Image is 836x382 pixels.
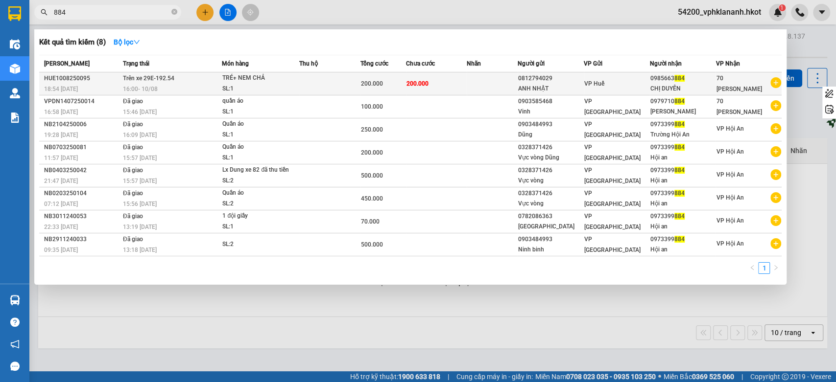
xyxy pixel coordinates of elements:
[123,144,143,151] span: Đã giao
[518,211,583,222] div: 0782086363
[123,224,157,230] span: 13:19 [DATE]
[44,119,120,130] div: NB2104250006
[44,188,120,199] div: NB0203250104
[123,109,157,115] span: 15:46 [DATE]
[123,132,157,138] span: 16:09 [DATE]
[222,60,249,67] span: Món hàng
[133,39,140,45] span: down
[716,75,762,92] span: 70 [PERSON_NAME]
[584,60,602,67] span: VP Gửi
[360,195,382,202] span: 450.000
[770,146,781,157] span: plus-circle
[518,222,583,232] div: [GEOGRAPHIC_DATA]
[467,60,481,67] span: Nhãn
[518,165,583,176] div: 0328371426
[773,265,779,270] span: right
[222,211,296,222] div: 1 đội giầy
[123,167,143,174] span: Đã giao
[518,188,583,199] div: 0328371426
[650,153,716,163] div: Hội an
[674,98,685,105] span: 884
[716,171,743,178] span: VP Hội An
[674,213,685,220] span: 884
[518,60,545,67] span: Người gửi
[10,339,20,349] span: notification
[360,149,382,156] span: 200.000
[650,107,716,117] div: [PERSON_NAME]
[44,234,120,245] div: NB2911240033
[54,7,169,18] input: Tìm tên, số ĐT hoặc mã đơn
[650,73,716,84] div: 0985663
[171,8,177,17] span: close-circle
[674,121,685,128] span: 884
[8,6,21,21] img: logo-vxr
[123,98,143,105] span: Đã giao
[114,38,140,46] strong: Bộ lọc
[10,88,20,98] img: warehouse-icon
[10,317,20,327] span: question-circle
[360,126,382,133] span: 250.000
[123,86,158,92] span: 16:00 - 10/08
[650,199,716,209] div: Hội an
[716,125,743,132] span: VP Hội An
[770,262,782,274] button: right
[674,167,685,174] span: 884
[650,119,716,130] div: 0973399
[222,142,296,153] div: Quần áo
[44,73,120,84] div: HUE1008250095
[123,213,143,220] span: Đã giao
[770,215,781,226] span: plus-circle
[44,155,78,161] span: 11:57 [DATE]
[518,176,583,186] div: Vực vòng
[44,211,120,222] div: NB3011240053
[222,130,296,140] div: SL: 1
[518,130,583,140] div: Dũng
[222,176,296,186] div: SL: 2
[222,96,296,107] div: quần áo
[518,142,583,153] div: 0328371426
[650,222,716,232] div: Hội an
[222,73,296,84] div: TRÉ+ NEM CHẢ
[44,201,78,207] span: 07:12 [DATE]
[584,213,641,230] span: VP [GEOGRAPHIC_DATA]
[650,165,716,176] div: 0973399
[518,245,583,255] div: Ninh binh
[44,178,78,184] span: 21:47 [DATE]
[360,60,388,67] span: Tổng cước
[360,241,382,248] span: 500.000
[770,123,781,134] span: plus-circle
[650,130,716,140] div: Trường Hội An
[39,37,106,47] h3: Kết quả tìm kiếm ( 8 )
[759,263,769,273] a: 1
[222,199,296,209] div: SL: 2
[584,144,641,161] span: VP [GEOGRAPHIC_DATA]
[123,60,149,67] span: Trạng thái
[123,75,174,82] span: Trên xe 29E-192.54
[41,9,48,16] span: search
[123,201,157,207] span: 15:56 [DATE]
[44,86,78,92] span: 18:54 [DATE]
[650,84,716,94] div: CHỊ DUYÊN
[222,84,296,94] div: SL: 1
[758,262,770,274] li: 1
[584,167,641,184] span: VP [GEOGRAPHIC_DATA]
[716,217,743,224] span: VP Hội An
[770,77,781,88] span: plus-circle
[123,236,143,243] span: Đã giao
[650,142,716,153] div: 0973399
[123,155,157,161] span: 15:57 [DATE]
[716,194,743,201] span: VP Hội An
[770,100,781,111] span: plus-circle
[222,188,296,199] div: Quần áo
[716,60,740,67] span: VP Nhận
[518,73,583,84] div: 0812794029
[171,9,177,15] span: close-circle
[360,172,382,179] span: 500.000
[770,238,781,249] span: plus-circle
[44,247,78,253] span: 09:35 [DATE]
[650,245,716,255] div: Hội an
[406,60,435,67] span: Chưa cước
[650,60,682,67] span: Người nhận
[584,98,641,115] span: VP [GEOGRAPHIC_DATA]
[518,153,583,163] div: Vực vòng Dũng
